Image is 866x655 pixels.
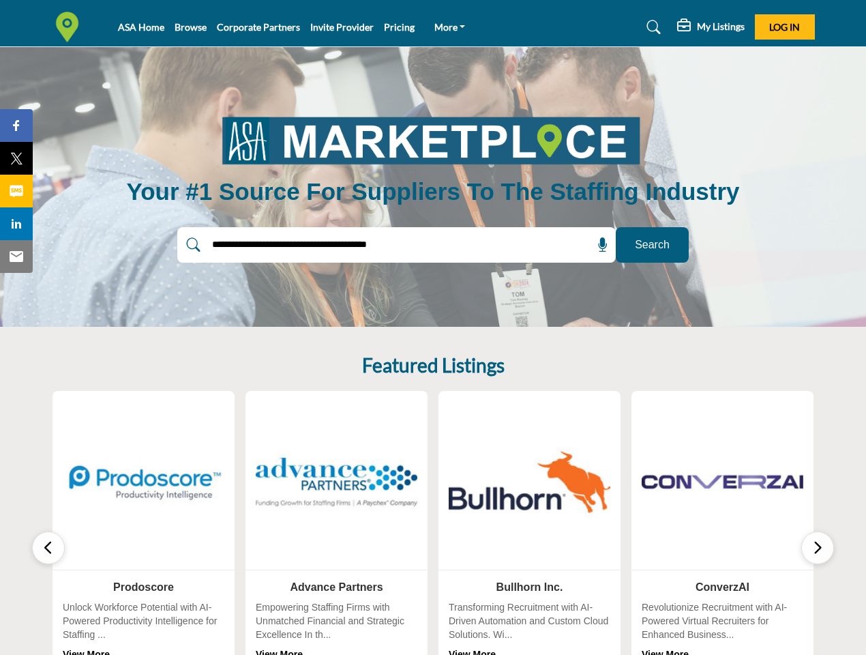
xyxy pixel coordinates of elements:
[616,227,689,263] button: Search
[362,354,505,377] h2: Featured Listings
[218,111,648,168] img: image
[256,401,417,563] img: Advance Partners
[52,12,89,42] img: Site Logo
[290,581,383,593] a: Advance Partners
[696,581,749,593] a: ConverzAI
[217,21,300,33] a: Corporate Partners
[755,14,815,40] button: Log In
[677,19,745,35] div: My Listings
[633,16,670,38] a: Search
[118,21,164,33] a: ASA Home
[635,237,670,253] span: Search
[496,581,563,593] a: Bullhorn Inc.
[113,581,174,593] a: Prodoscore
[63,401,224,563] img: Prodoscore
[126,176,739,207] h1: Your #1 Source for Suppliers to the Staffing Industry
[425,18,475,37] a: More
[384,21,415,33] a: Pricing
[697,20,745,33] h5: My Listings
[175,21,207,33] a: Browse
[310,21,374,33] a: Invite Provider
[642,401,803,563] img: ConverzAI
[769,21,800,33] span: Log In
[586,238,610,252] span: Search by Voice
[449,401,610,563] img: Bullhorn Inc.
